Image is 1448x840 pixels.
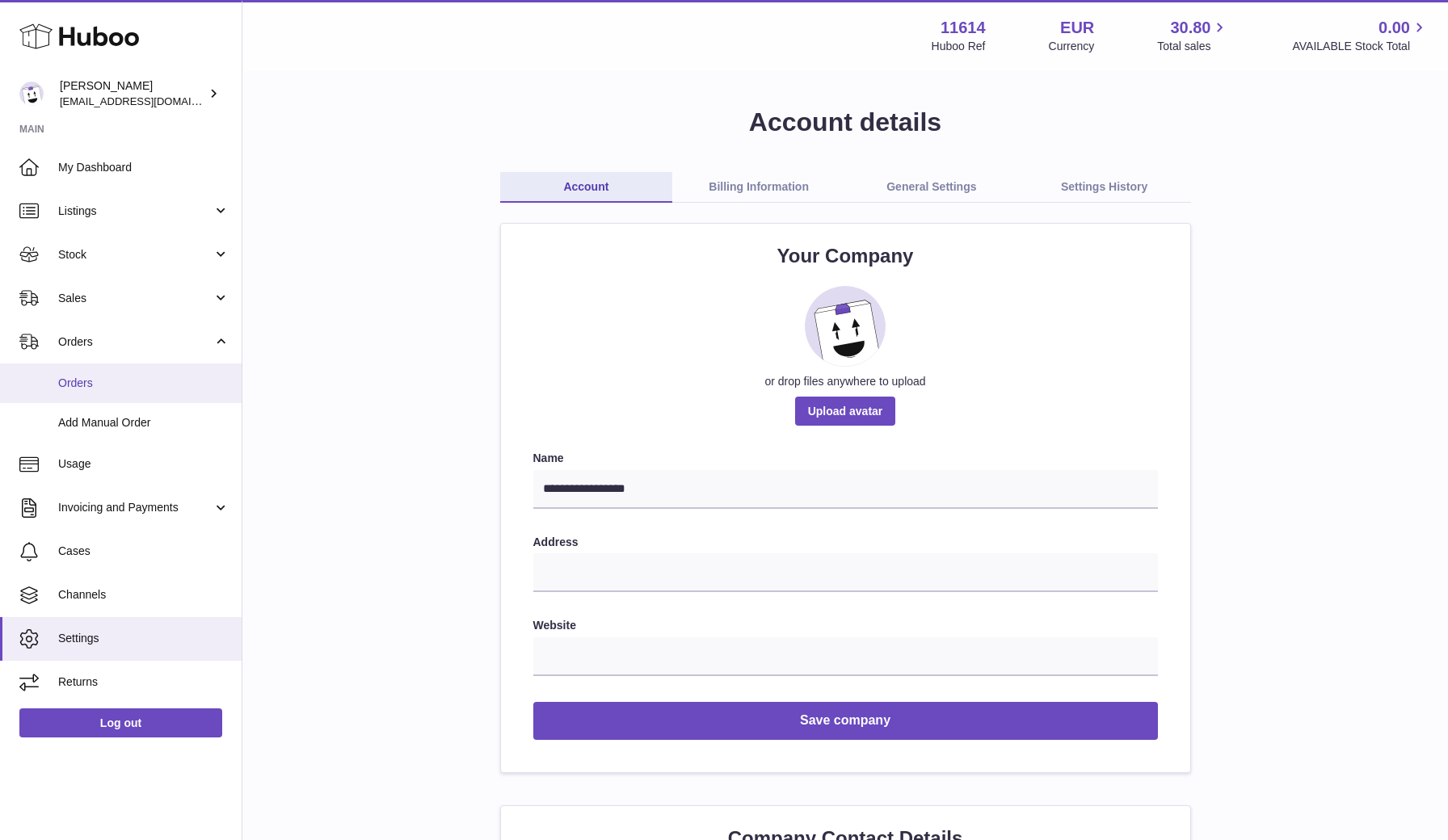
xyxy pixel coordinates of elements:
img: dynastynederland@hotmail.com [19,82,44,106]
span: Orders [58,376,229,391]
span: Sales [58,291,213,306]
a: Account [500,172,673,203]
strong: EUR [1060,17,1094,39]
span: Cases [58,544,229,559]
a: 30.80 Total sales [1157,17,1229,54]
span: Add Manual Order [58,415,229,430]
span: Orders [58,334,213,350]
span: My Dashboard [58,160,229,175]
label: Name [533,451,1158,466]
a: 0.00 AVAILABLE Stock Total [1292,17,1429,54]
button: Save company [533,702,1158,740]
span: Returns [58,674,229,690]
span: Total sales [1157,39,1229,54]
span: Listings [58,204,213,219]
h2: Your Company [533,243,1158,269]
img: placeholder_image.svg [805,286,886,367]
label: Address [533,535,1158,550]
span: [EMAIL_ADDRESS][DOMAIN_NAME] [60,94,238,107]
span: Settings [58,631,229,646]
a: Settings History [1018,172,1191,203]
span: Stock [58,247,213,262]
span: Channels [58,587,229,603]
div: Huboo Ref [932,39,986,54]
span: Usage [58,456,229,472]
span: AVAILABLE Stock Total [1292,39,1429,54]
a: Billing Information [672,172,845,203]
div: Currency [1049,39,1095,54]
span: 30.80 [1170,17,1210,39]
span: 0.00 [1379,17,1410,39]
h1: Account details [268,105,1422,140]
span: Upload avatar [795,397,896,426]
span: Invoicing and Payments [58,500,213,515]
strong: 11614 [941,17,986,39]
a: Log out [19,708,222,737]
div: or drop files anywhere to upload [533,374,1158,389]
a: General Settings [845,172,1018,203]
div: [PERSON_NAME] [60,78,205,109]
label: Website [533,618,1158,633]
